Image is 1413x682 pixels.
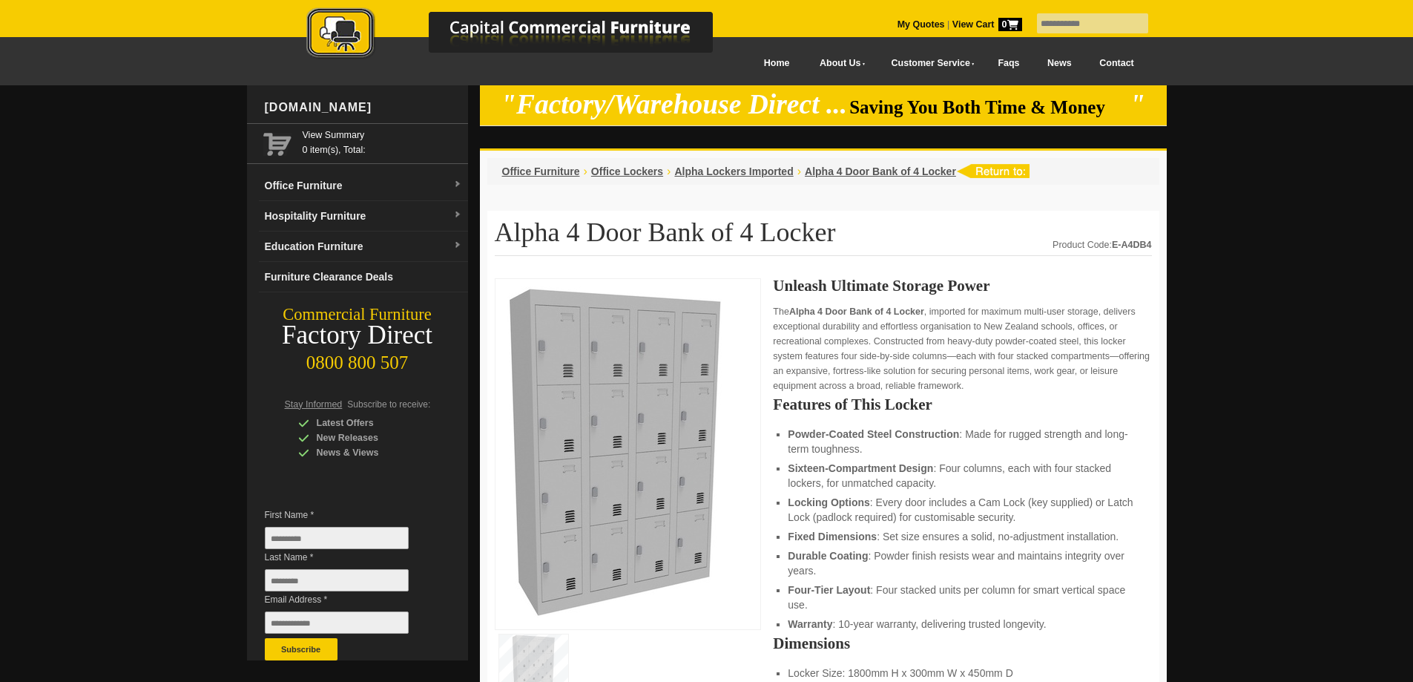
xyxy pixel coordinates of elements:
li: : Four stacked units per column for smart vertical space use. [788,583,1136,612]
a: Furniture Clearance Deals [259,262,468,292]
h1: Alpha 4 Door Bank of 4 Locker [495,218,1152,256]
img: return to [956,164,1030,178]
strong: Alpha 4 Door Bank of 4 Locker [789,306,924,317]
a: About Us [803,47,875,80]
a: Office Furniture [502,165,580,177]
strong: E-A4DB4 [1112,240,1152,250]
img: Capital Commercial Furniture Logo [266,7,785,62]
strong: Locking Options [788,496,869,508]
strong: Sixteen-Compartment Design [788,462,933,474]
div: News & Views [298,445,439,460]
span: Email Address * [265,592,431,607]
a: Alpha Lockers Imported [674,165,793,177]
li: › [584,164,587,179]
div: Latest Offers [298,416,439,430]
input: Last Name * [265,569,409,591]
span: 0 item(s), Total: [303,128,462,155]
a: View Cart0 [949,19,1021,30]
img: dropdown [453,211,462,220]
div: Commercial Furniture [247,304,468,325]
li: : Every door includes a Cam Lock (key supplied) or Latch Lock (padlock required) for customisable... [788,495,1136,525]
strong: Durable Coating [788,550,868,562]
a: My Quotes [897,19,945,30]
h2: Unleash Ultimate Storage Power [773,278,1151,293]
span: Stay Informed [285,399,343,410]
span: Last Name * [265,550,431,565]
div: New Releases [298,430,439,445]
li: : Powder finish resists wear and maintains integrity over years. [788,548,1136,578]
li: : Four columns, each with four stacked lockers, for unmatched capacity. [788,461,1136,491]
li: : Set size ensures a solid, no-adjustment installation. [788,529,1136,544]
strong: View Cart [952,19,1022,30]
a: Contact [1085,47,1147,80]
a: Faqs [984,47,1034,80]
div: Product Code: [1053,237,1151,252]
li: Locker Size: 1800mm H x 300mm W x 450mm D [788,666,1136,681]
div: [DOMAIN_NAME] [259,85,468,130]
div: 0800 800 507 [247,345,468,373]
li: : 10-year warranty, delivering trusted longevity. [788,617,1136,632]
a: Customer Service [875,47,984,80]
div: Factory Direct [247,325,468,346]
img: dropdown [453,180,462,189]
img: Alpha 4 Door Bank of 4 Locker [503,286,725,617]
li: › [797,164,801,179]
li: : Made for rugged strength and long-term toughness. [788,427,1136,456]
strong: Warranty [788,618,832,630]
h2: Features of This Locker [773,397,1151,412]
em: " [1130,89,1145,119]
span: Subscribe to receive: [347,399,430,410]
li: › [667,164,671,179]
input: Email Address * [265,611,409,634]
button: Subscribe [265,638,337,660]
h2: Dimensions [773,636,1151,651]
a: Office Furnituredropdown [259,171,468,201]
span: First Name * [265,508,431,522]
a: Office Lockers [591,165,663,177]
a: Capital Commercial Furniture Logo [266,7,785,66]
p: The , imported for maximum multi-user storage, delivers exceptional durability and effortless org... [773,304,1151,393]
span: Saving You Both Time & Money [849,97,1127,117]
span: 0 [998,18,1022,31]
a: Hospitality Furnituredropdown [259,201,468,232]
strong: Four-Tier Layout [788,584,870,596]
a: News [1033,47,1085,80]
em: "Factory/Warehouse Direct ... [501,89,847,119]
a: Education Furnituredropdown [259,232,468,262]
img: dropdown [453,241,462,250]
input: First Name * [265,527,409,549]
strong: Fixed Dimensions [788,531,877,542]
a: Alpha 4 Door Bank of 4 Locker [805,165,956,177]
strong: Powder-Coated Steel Construction [788,428,959,440]
a: View Summary [303,128,462,142]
